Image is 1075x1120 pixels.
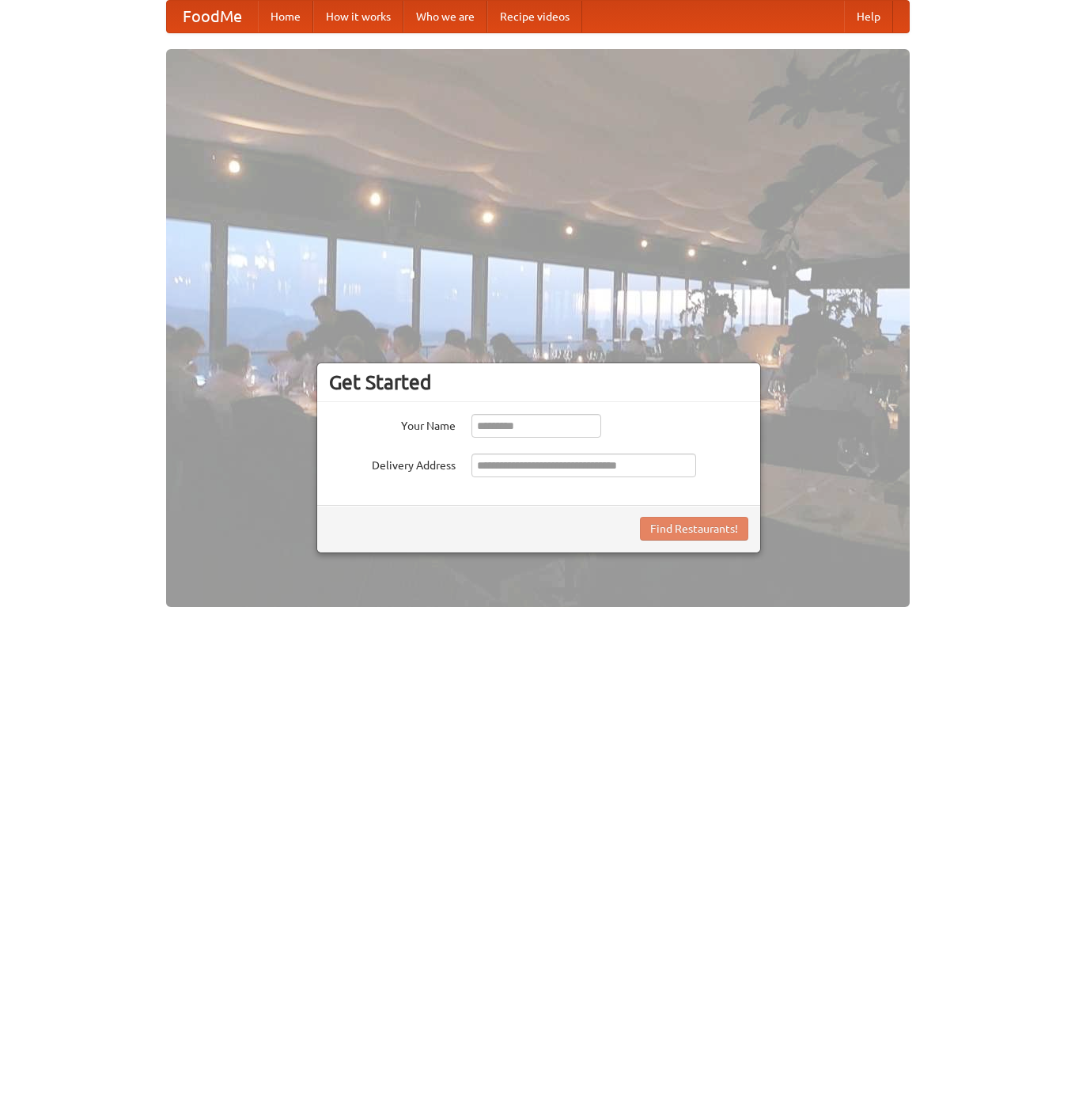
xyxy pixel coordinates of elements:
[329,414,456,434] label: Your Name
[258,1,313,32] a: Home
[487,1,582,32] a: Recipe videos
[167,1,258,32] a: FoodMe
[313,1,403,32] a: How it works
[329,370,748,394] h3: Get Started
[844,1,893,32] a: Help
[640,517,748,541] button: Find Restaurants!
[329,454,456,473] label: Delivery Address
[403,1,487,32] a: Who we are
